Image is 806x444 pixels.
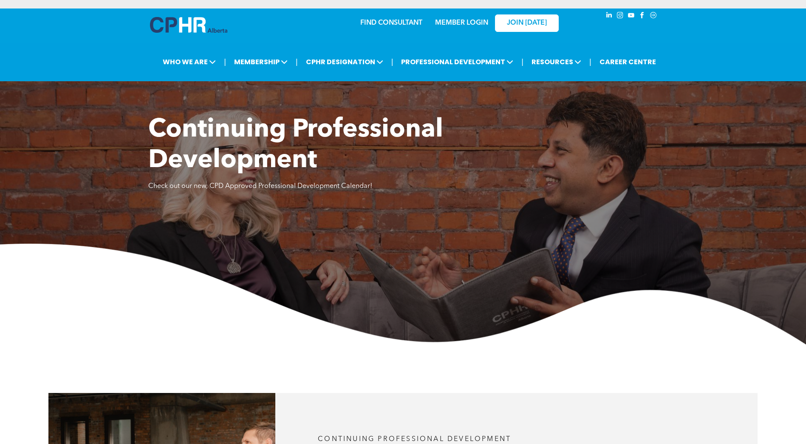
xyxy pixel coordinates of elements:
[318,436,511,443] span: CONTINUING PROFESSIONAL DEVELOPMENT
[224,53,226,71] li: |
[529,54,584,70] span: RESOURCES
[296,53,298,71] li: |
[649,11,658,22] a: Social network
[521,53,523,71] li: |
[360,20,422,26] a: FIND CONSULTANT
[148,183,372,190] span: Check out our new, CPD Approved Professional Development Calendar!
[160,54,218,70] span: WHO WE ARE
[638,11,647,22] a: facebook
[150,17,227,33] img: A blue and white logo for cp alberta
[507,19,547,27] span: JOIN [DATE]
[605,11,614,22] a: linkedin
[627,11,636,22] a: youtube
[616,11,625,22] a: instagram
[589,53,591,71] li: |
[399,54,516,70] span: PROFESSIONAL DEVELOPMENT
[232,54,290,70] span: MEMBERSHIP
[435,20,488,26] a: MEMBER LOGIN
[391,53,393,71] li: |
[597,54,659,70] a: CAREER CENTRE
[303,54,386,70] span: CPHR DESIGNATION
[495,14,559,32] a: JOIN [DATE]
[148,117,443,174] span: Continuing Professional Development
